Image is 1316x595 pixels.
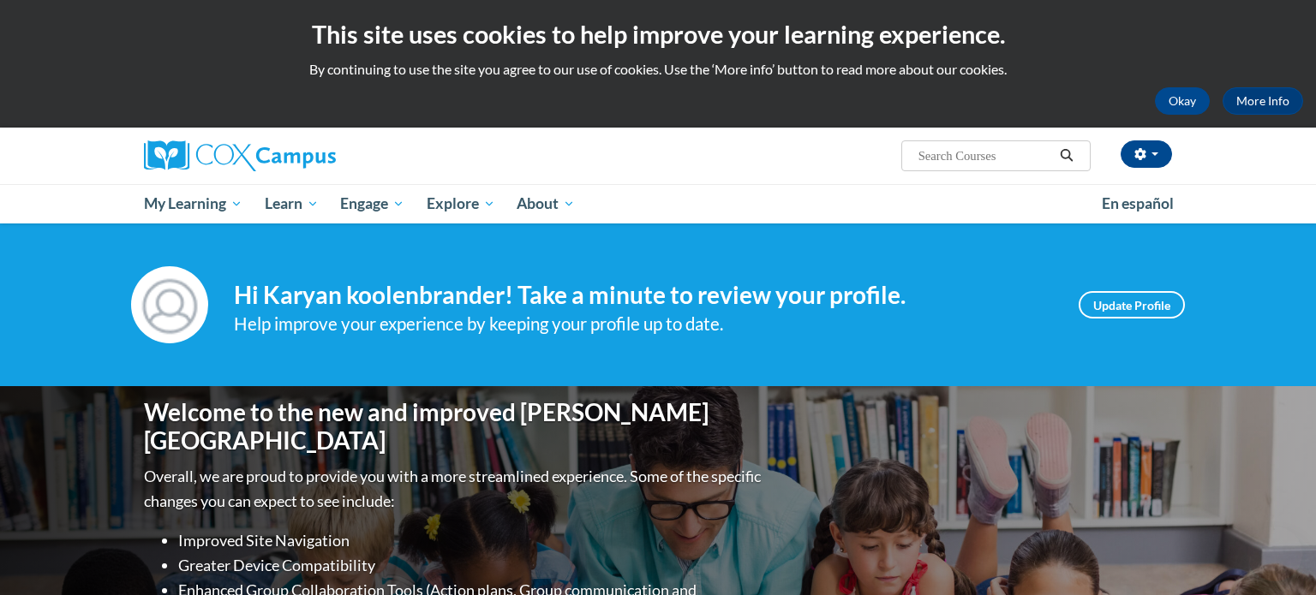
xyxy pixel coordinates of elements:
button: Okay [1155,87,1210,115]
p: By continuing to use the site you agree to our use of cookies. Use the ‘More info’ button to read... [13,60,1303,79]
h2: This site uses cookies to help improve your learning experience. [13,17,1303,51]
a: Update Profile [1079,291,1185,318]
p: Overall, we are proud to provide you with a more streamlined experience. Some of the specific cha... [144,464,765,514]
button: Search [1054,146,1080,166]
div: Main menu [118,184,1198,223]
span: En español [1102,194,1174,212]
h4: Hi Karyan koolenbrander! Take a minute to review your profile. [234,281,1053,310]
div: Help improve your experience by keeping your profile up to date. [234,310,1053,338]
span: Explore [427,193,495,214]
span: Learn [265,193,319,214]
li: Improved Site Navigation [178,528,765,553]
img: Cox Campus [144,140,336,171]
h1: Welcome to the new and improved [PERSON_NAME][GEOGRAPHIC_DATA] [144,398,765,455]
a: Learn [254,184,330,223]
a: En español [1091,186,1185,222]
button: Account Settings [1121,140,1172,168]
a: My Learning [133,184,254,223]
a: About [506,184,587,223]
img: Profile Image [131,266,208,343]
li: Greater Device Compatibility [178,553,765,578]
iframe: Button to launch messaging window [1247,527,1302,581]
a: Cox Campus [144,140,470,171]
a: More Info [1223,87,1303,115]
span: About [517,193,575,214]
a: Engage [329,184,416,223]
input: Search Courses [917,146,1054,166]
span: Engage [340,193,404,214]
a: Explore [416,184,506,223]
span: My Learning [144,193,242,214]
